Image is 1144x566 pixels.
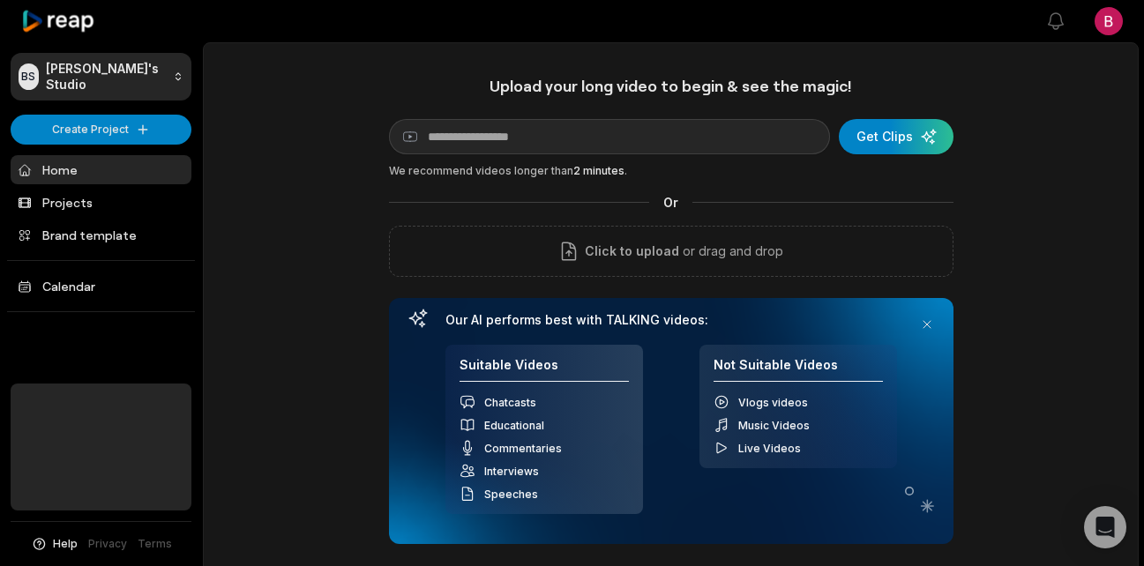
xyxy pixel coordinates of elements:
[573,164,624,177] span: 2 minutes
[839,119,953,154] button: Get Clips
[11,220,191,249] a: Brand template
[484,442,562,455] span: Commentaries
[53,536,78,552] span: Help
[679,241,783,262] p: or drag and drop
[31,536,78,552] button: Help
[484,396,536,409] span: Chatcasts
[738,442,801,455] span: Live Videos
[46,61,166,93] p: [PERSON_NAME]'s Studio
[484,488,538,501] span: Speeches
[445,312,897,328] h3: Our AI performs best with TALKING videos:
[738,396,808,409] span: Vlogs videos
[11,115,191,145] button: Create Project
[11,155,191,184] a: Home
[714,357,883,383] h4: Not Suitable Videos
[11,272,191,301] a: Calendar
[138,536,172,552] a: Terms
[484,419,544,432] span: Educational
[19,63,39,90] div: BS
[484,465,539,478] span: Interviews
[738,419,810,432] span: Music Videos
[460,357,629,383] h4: Suitable Videos
[389,163,953,179] div: We recommend videos longer than .
[389,76,953,96] h1: Upload your long video to begin & see the magic!
[11,188,191,217] a: Projects
[88,536,127,552] a: Privacy
[1084,506,1126,548] div: Open Intercom Messenger
[649,193,692,212] span: Or
[585,241,679,262] span: Click to upload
